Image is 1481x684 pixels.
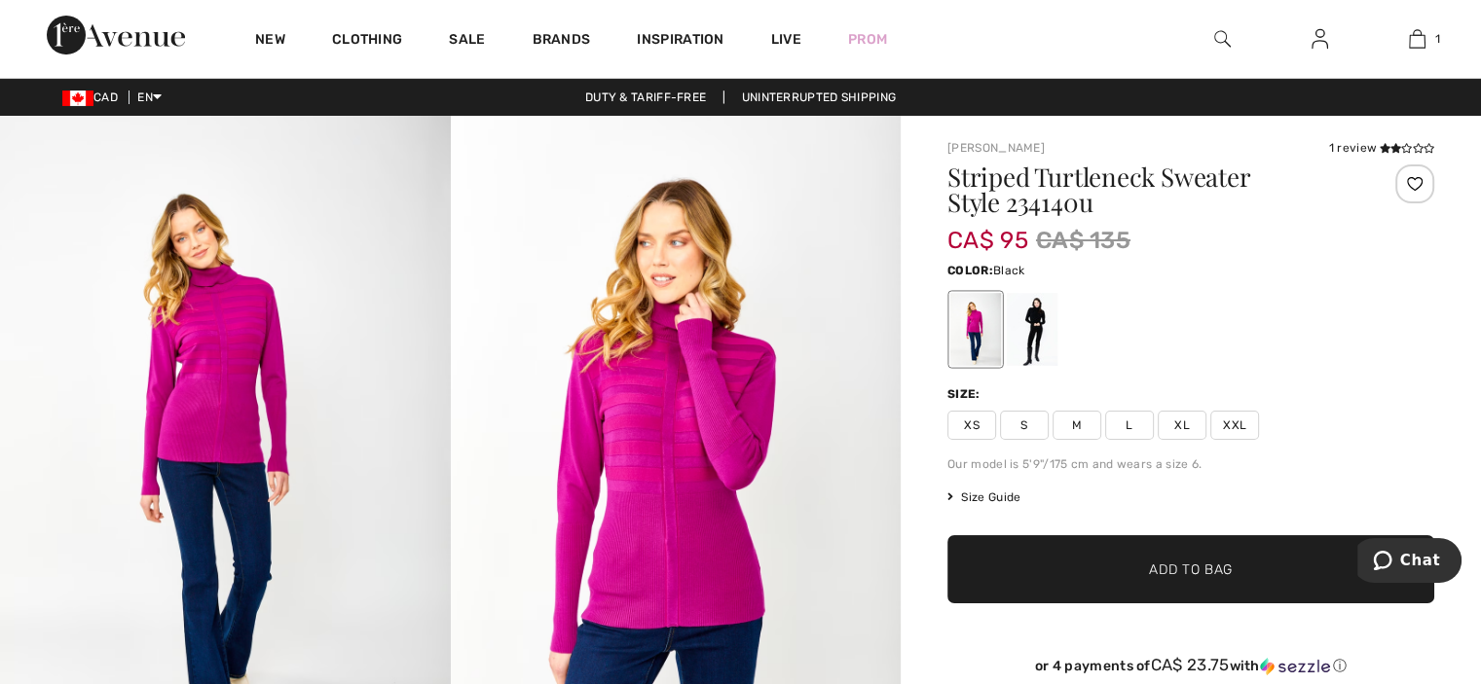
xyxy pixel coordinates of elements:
span: CAD [62,90,126,104]
span: CA$ 23.75 [1151,655,1230,674]
div: or 4 payments ofCA$ 23.75withSezzle Click to learn more about Sezzle [947,656,1434,682]
img: My Info [1312,27,1328,51]
button: Add to Bag [947,535,1434,603]
span: Inspiration [637,31,723,52]
iframe: Opens a widget where you can chat to one of our agents [1357,538,1462,587]
a: Live [771,29,801,50]
span: CA$ 135 [1036,223,1130,258]
span: Add to Bag [1149,559,1233,580]
a: New [255,31,285,52]
img: search the website [1214,27,1231,51]
a: Brands [533,31,591,52]
span: Color: [947,264,993,277]
div: Black [1007,293,1057,366]
div: 1 review [1329,139,1434,157]
img: Sezzle [1260,658,1330,675]
span: L [1105,411,1154,440]
span: 1 [1435,30,1440,48]
a: Clothing [332,31,402,52]
span: XS [947,411,996,440]
a: Sale [449,31,485,52]
span: Size Guide [947,488,1020,506]
span: M [1053,411,1101,440]
a: Sign In [1296,27,1344,52]
span: CA$ 95 [947,207,1028,254]
img: My Bag [1409,27,1425,51]
div: Magenta [950,293,1001,366]
div: Size: [947,385,984,403]
span: XL [1158,411,1206,440]
img: 1ère Avenue [47,16,185,54]
img: Canadian Dollar [62,90,93,106]
span: XXL [1210,411,1259,440]
span: EN [137,90,162,104]
div: Our model is 5'9"/175 cm and wears a size 6. [947,455,1434,473]
span: Black [993,264,1025,277]
a: [PERSON_NAME] [947,141,1045,155]
span: S [1000,411,1049,440]
a: Prom [848,29,887,50]
a: 1 [1369,27,1464,51]
div: or 4 payments of with [947,656,1434,675]
h1: Striped Turtleneck Sweater Style 234140u [947,164,1353,215]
